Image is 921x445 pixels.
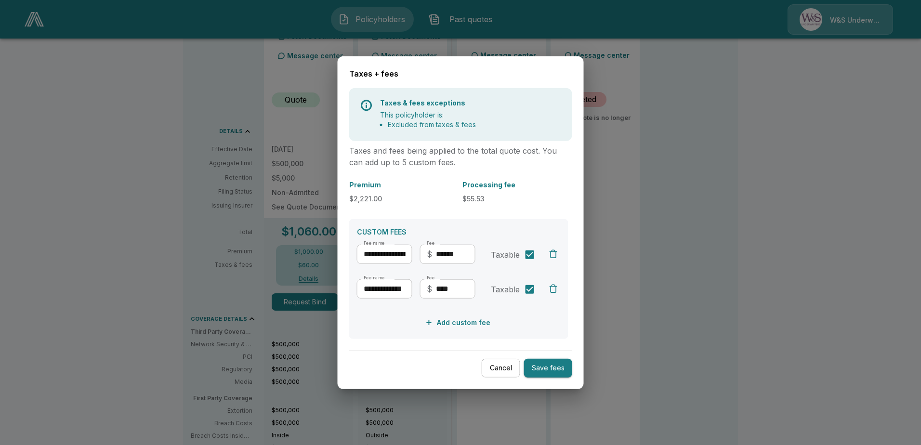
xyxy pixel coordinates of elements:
button: Add custom fee [423,314,494,331]
span: Taxable [491,283,520,295]
p: This policyholder is: [380,110,561,129]
p: $55.53 [462,193,568,203]
p: Premium [349,179,455,189]
p: Taxes & fees exceptions [380,99,561,106]
h6: Taxes + fees [349,68,572,80]
label: Fee name [364,240,385,246]
button: Save fees [524,359,572,378]
span: Taxable [491,249,520,260]
p: $ [427,248,432,260]
label: Fee name [364,275,385,281]
li: Excluded from taxes & fees [388,119,561,129]
button: Cancel [482,359,520,378]
p: Taxes and fees being applied to the total quote cost. You can add up to 5 custom fees. [349,144,572,168]
label: Fee [427,240,435,246]
label: Fee [427,275,435,281]
p: Processing fee [462,179,568,189]
p: $ [427,283,432,294]
img: Info Icon [361,99,372,111]
p: $2,221.00 [349,193,455,203]
p: CUSTOM FEES [357,226,561,236]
